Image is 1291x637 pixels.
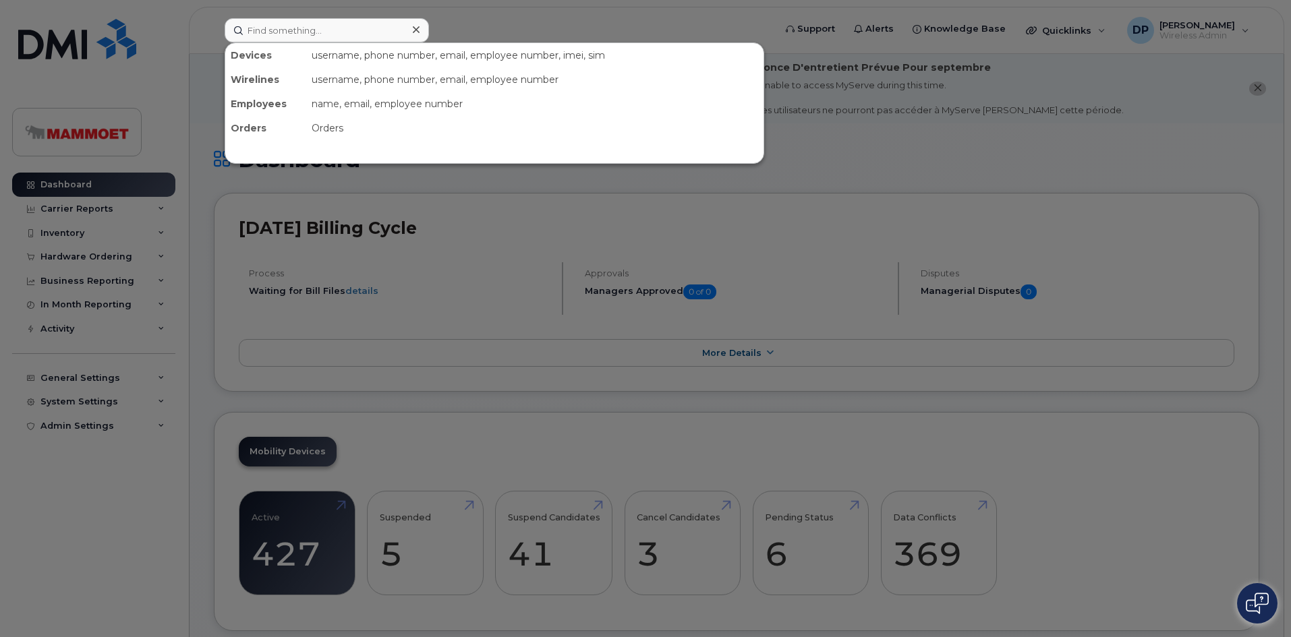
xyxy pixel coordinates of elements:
[225,92,306,116] div: Employees
[306,92,764,116] div: name, email, employee number
[225,67,306,92] div: Wirelines
[1246,593,1269,614] img: Open chat
[306,116,764,140] div: Orders
[225,43,306,67] div: Devices
[306,67,764,92] div: username, phone number, email, employee number
[225,116,306,140] div: Orders
[306,43,764,67] div: username, phone number, email, employee number, imei, sim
